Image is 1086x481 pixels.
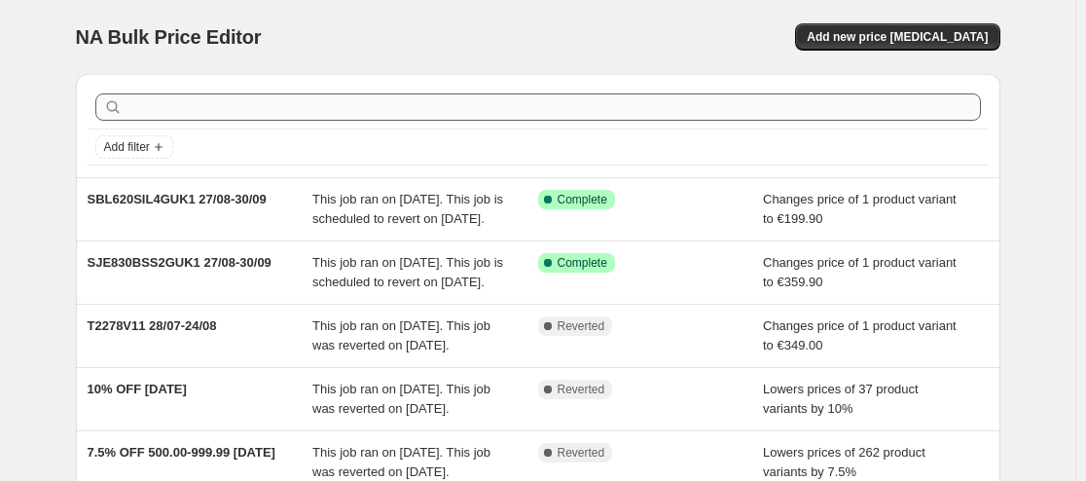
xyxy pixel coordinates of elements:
span: Reverted [558,445,605,461]
span: NA Bulk Price Editor [76,26,262,48]
span: This job ran on [DATE]. This job was reverted on [DATE]. [312,445,490,479]
span: This job ran on [DATE]. This job was reverted on [DATE]. [312,318,490,352]
span: Lowers prices of 37 product variants by 10% [763,382,919,416]
span: Changes price of 1 product variant to €359.90 [763,255,957,289]
span: Add new price [MEDICAL_DATA] [807,29,988,45]
button: Add filter [95,135,173,159]
span: Lowers prices of 262 product variants by 7.5% [763,445,925,479]
span: This job ran on [DATE]. This job was reverted on [DATE]. [312,382,490,416]
span: SJE830BSS2GUK1 27/08-30/09 [88,255,271,270]
span: Reverted [558,318,605,334]
span: SBL620SIL4GUK1 27/08-30/09 [88,192,267,206]
span: This job ran on [DATE]. This job is scheduled to revert on [DATE]. [312,192,503,226]
span: 7.5% OFF 500.00-999.99 [DATE] [88,445,275,460]
span: T2278V11 28/07-24/08 [88,318,217,333]
span: Complete [558,192,607,207]
span: Changes price of 1 product variant to €349.00 [763,318,957,352]
span: Reverted [558,382,605,397]
span: Complete [558,255,607,271]
span: This job ran on [DATE]. This job is scheduled to revert on [DATE]. [312,255,503,289]
span: Changes price of 1 product variant to €199.90 [763,192,957,226]
span: Add filter [104,139,150,155]
span: 10% OFF [DATE] [88,382,187,396]
button: Add new price [MEDICAL_DATA] [795,23,999,51]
